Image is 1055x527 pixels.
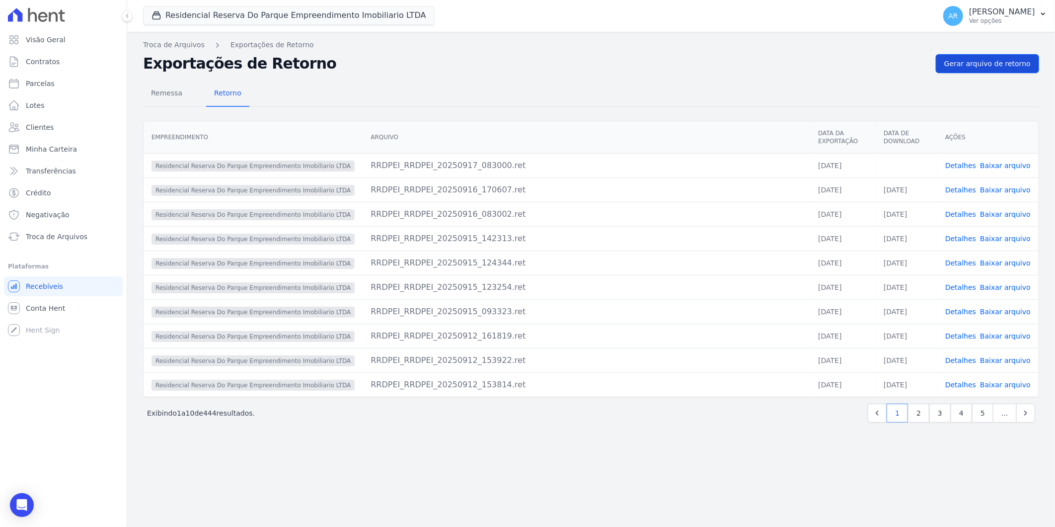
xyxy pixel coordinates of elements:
[8,261,119,272] div: Plataformas
[810,299,876,324] td: [DATE]
[945,235,976,243] a: Detalhes
[810,153,876,177] td: [DATE]
[26,79,55,88] span: Parcelas
[945,381,976,389] a: Detalhes
[876,202,937,226] td: [DATE]
[145,83,188,103] span: Remessa
[371,306,802,318] div: RRDPEI_RRDPEI_20250915_093323.ret
[810,324,876,348] td: [DATE]
[151,307,355,318] span: Residencial Reserva Do Parque Empreendimento Imobiliario LTDA
[876,348,937,372] td: [DATE]
[929,404,951,423] a: 3
[810,121,876,154] th: Data da Exportação
[945,210,976,218] a: Detalhes
[26,35,66,45] span: Visão Geral
[980,308,1031,316] a: Baixar arquivo
[810,275,876,299] td: [DATE]
[945,162,976,170] a: Detalhes
[151,161,355,172] span: Residencial Reserva Do Parque Empreendimento Imobiliario LTDA
[4,276,123,296] a: Recebíveis
[26,122,54,132] span: Clientes
[151,185,355,196] span: Residencial Reserva Do Parque Empreendimento Imobiliario LTDA
[177,409,181,417] span: 1
[969,7,1035,17] p: [PERSON_NAME]
[972,404,993,423] a: 5
[937,121,1039,154] th: Ações
[26,144,77,154] span: Minha Carteira
[4,30,123,50] a: Visão Geral
[371,281,802,293] div: RRDPEI_RRDPEI_20250915_123254.ret
[4,95,123,115] a: Lotes
[980,332,1031,340] a: Baixar arquivo
[143,81,190,107] a: Remessa
[203,409,217,417] span: 444
[26,57,60,67] span: Contratos
[186,409,195,417] span: 10
[945,332,976,340] a: Detalhes
[151,355,355,366] span: Residencial Reserva Do Parque Empreendimento Imobiliario LTDA
[887,404,908,423] a: 1
[26,100,45,110] span: Lotes
[4,298,123,318] a: Conta Hent
[980,235,1031,243] a: Baixar arquivo
[936,54,1039,73] a: Gerar arquivo de retorno
[151,209,355,220] span: Residencial Reserva Do Parque Empreendimento Imobiliario LTDA
[876,251,937,275] td: [DATE]
[810,372,876,397] td: [DATE]
[948,12,958,19] span: AR
[10,493,34,517] div: Open Intercom Messenger
[945,356,976,364] a: Detalhes
[993,404,1017,423] span: …
[945,186,976,194] a: Detalhes
[151,282,355,293] span: Residencial Reserva Do Parque Empreendimento Imobiliario LTDA
[4,117,123,137] a: Clientes
[230,40,314,50] a: Exportações de Retorno
[208,83,247,103] span: Retorno
[876,275,937,299] td: [DATE]
[810,348,876,372] td: [DATE]
[143,40,1039,50] nav: Breadcrumb
[26,188,51,198] span: Crédito
[371,184,802,196] div: RRDPEI_RRDPEI_20250916_170607.ret
[4,227,123,247] a: Troca de Arquivos
[4,139,123,159] a: Minha Carteira
[980,162,1031,170] a: Baixar arquivo
[951,404,972,423] a: 4
[810,177,876,202] td: [DATE]
[147,408,255,418] p: Exibindo a de resultados.
[151,380,355,391] span: Residencial Reserva Do Parque Empreendimento Imobiliario LTDA
[143,81,249,107] nav: Tab selector
[876,324,937,348] td: [DATE]
[980,356,1031,364] a: Baixar arquivo
[151,258,355,269] span: Residencial Reserva Do Parque Empreendimento Imobiliario LTDA
[371,257,802,269] div: RRDPEI_RRDPEI_20250915_124344.ret
[144,121,363,154] th: Empreendimento
[4,161,123,181] a: Transferências
[1016,404,1035,423] a: Next
[143,55,928,73] h2: Exportações de Retorno
[969,17,1035,25] p: Ver opções
[945,308,976,316] a: Detalhes
[371,354,802,366] div: RRDPEI_RRDPEI_20250912_153922.ret
[151,234,355,245] span: Residencial Reserva Do Parque Empreendimento Imobiliario LTDA
[980,283,1031,291] a: Baixar arquivo
[945,283,976,291] a: Detalhes
[810,251,876,275] td: [DATE]
[26,232,87,242] span: Troca de Arquivos
[4,205,123,225] a: Negativação
[143,40,205,50] a: Troca de Arquivos
[371,160,802,172] div: RRDPEI_RRDPEI_20250917_083000.ret
[4,183,123,203] a: Crédito
[26,303,65,313] span: Conta Hent
[26,281,63,291] span: Recebíveis
[371,379,802,391] div: RRDPEI_RRDPEI_20250912_153814.ret
[945,259,976,267] a: Detalhes
[143,6,435,25] button: Residencial Reserva Do Parque Empreendimento Imobiliario LTDA
[876,226,937,251] td: [DATE]
[4,52,123,72] a: Contratos
[876,177,937,202] td: [DATE]
[980,259,1031,267] a: Baixar arquivo
[26,166,76,176] span: Transferências
[26,210,70,220] span: Negativação
[908,404,929,423] a: 2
